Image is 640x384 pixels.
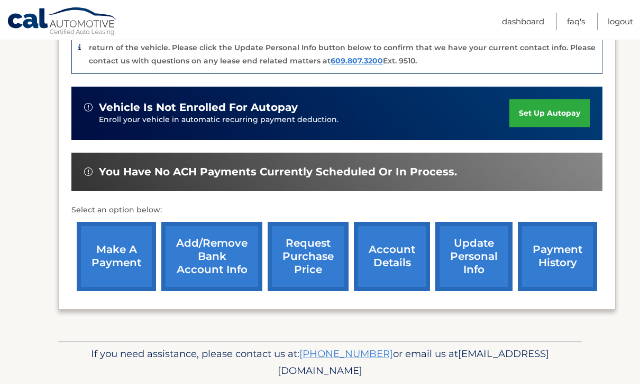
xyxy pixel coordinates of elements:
[99,114,509,126] p: Enroll your vehicle in automatic recurring payment deduction.
[89,30,596,65] p: The end of your lease is approaching soon. A member of our lease end team will be in touch soon t...
[567,13,585,30] a: FAQ's
[7,7,118,38] a: Cal Automotive
[65,345,575,379] p: If you need assistance, please contact us at: or email us at
[502,13,544,30] a: Dashboard
[99,165,457,179] span: You have no ACH payments currently scheduled or in process.
[84,167,93,176] img: alert-white.svg
[99,101,298,114] span: vehicle is not enrolled for autopay
[299,348,393,360] a: [PHONE_NUMBER]
[84,103,93,111] img: alert-white.svg
[435,222,513,291] a: update personal info
[518,222,597,291] a: payment history
[331,56,383,65] a: 609.807.3200
[161,222,262,291] a: Add/Remove bank account info
[608,13,633,30] a: Logout
[268,222,349,291] a: request purchase price
[354,222,430,291] a: account details
[71,204,602,217] p: Select an option below:
[77,222,156,291] a: make a payment
[509,99,590,127] a: set up autopay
